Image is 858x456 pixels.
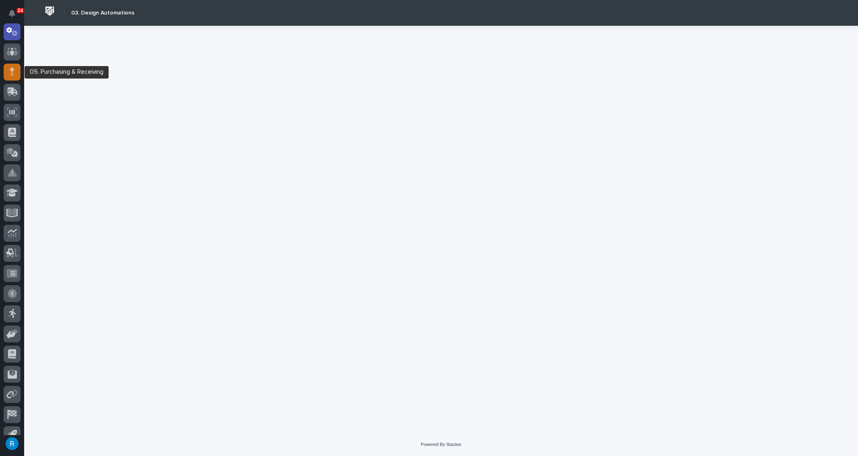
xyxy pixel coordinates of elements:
button: Notifications [4,5,21,22]
h2: 03. Design Automations [71,10,134,17]
a: Powered By Stacker [421,442,461,447]
img: Workspace Logo [42,4,57,19]
button: users-avatar [4,435,21,452]
div: Notifications24 [10,10,21,23]
p: 24 [18,8,23,13]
